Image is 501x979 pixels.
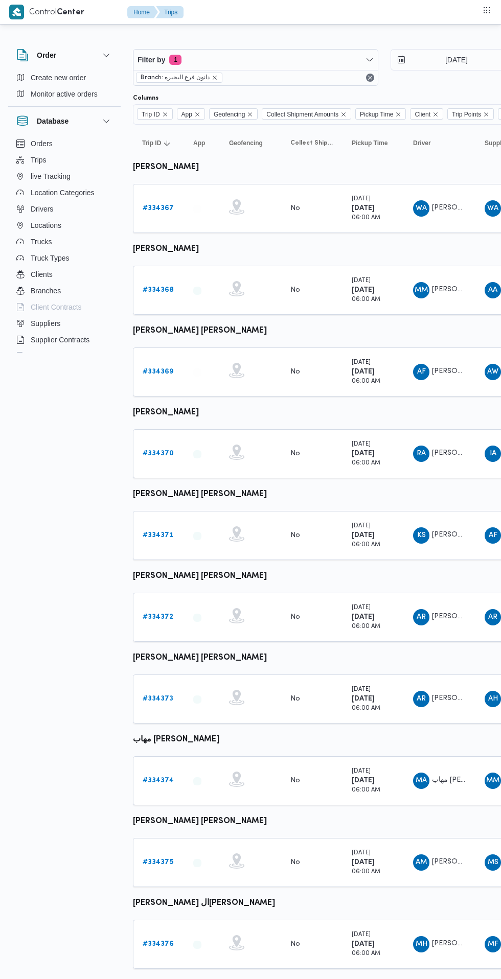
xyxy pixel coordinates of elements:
[487,200,498,217] span: WA
[142,109,160,120] span: Trip ID
[417,609,426,625] span: AR
[352,941,375,947] b: [DATE]
[409,135,470,151] button: Driver
[37,115,69,127] h3: Database
[432,286,490,293] span: [PERSON_NAME]
[57,9,84,16] b: Center
[340,111,347,118] button: Remove Collect Shipment Amounts from selection in this group
[37,49,56,61] h3: Order
[31,203,53,215] span: Drivers
[290,449,300,458] div: No
[214,109,245,120] span: Geofencing
[490,446,496,462] span: IA
[485,282,501,298] div: Ali Abadallah Abadalsmd Aljsamai
[352,196,371,202] small: [DATE]
[352,614,375,620] b: [DATE]
[138,54,165,66] span: Filter by
[415,282,428,298] span: MM
[290,531,300,540] div: No
[141,73,210,82] span: Branch: دانون فرع البحيره
[395,111,401,118] button: Remove Pickup Time from selection in this group
[352,695,375,702] b: [DATE]
[352,542,380,548] small: 06:00 AM
[352,532,375,539] b: [DATE]
[143,448,174,460] a: #334370
[12,266,117,283] button: Clients
[133,491,267,498] b: [PERSON_NAME] [PERSON_NAME]
[143,205,174,212] b: # 334367
[290,858,300,867] div: No
[31,317,60,330] span: Suppliers
[12,184,117,201] button: Location Categories
[133,164,199,171] b: [PERSON_NAME]
[487,364,498,380] span: AW
[162,111,168,118] button: Remove Trip ID from selection in this group
[364,72,376,84] button: Remove
[290,204,300,213] div: No
[413,854,429,871] div: Ahmad Muhammad Saaid Abadalsmd Aljmsai
[416,936,427,952] span: MH
[417,446,426,462] span: RA
[247,111,253,118] button: Remove Geofencing from selection in this group
[9,5,24,19] img: X8yXhbKr1z7QwAAAABJRU5ErkJggg==
[12,250,117,266] button: Truck Types
[177,108,205,120] span: App
[489,527,497,544] span: AF
[417,527,426,544] span: KS
[486,773,499,789] span: MM
[413,527,429,544] div: Khald Sadiq Abadalihafz Ahmad Aodh
[12,69,117,86] button: Create new order
[194,111,200,118] button: Remove App from selection in this group
[12,168,117,184] button: live Tracking
[352,624,380,630] small: 06:00 AM
[352,139,388,147] span: Pickup Time
[352,441,371,447] small: [DATE]
[485,854,501,871] div: Muhammad Saaid Abadalsmd Aljmsai
[12,332,117,348] button: Supplier Contracts
[352,360,371,365] small: [DATE]
[485,773,501,789] div: Msaad Muhammad Athman Ahmad
[133,94,158,102] label: Columns
[290,139,333,147] span: Collect Shipment Amounts
[127,6,158,18] button: Home
[133,245,199,253] b: [PERSON_NAME]
[163,139,171,147] svg: Sorted in descending order
[485,200,501,217] div: Wlaid Ahmad Mahmood Alamsairi
[352,297,380,302] small: 06:00 AM
[290,776,300,785] div: No
[485,527,501,544] div: Ahmad Faroq Ahmad Jab Allah
[12,217,117,234] button: Locations
[290,940,300,949] div: No
[31,252,69,264] span: Truck Types
[413,691,429,707] div: Abadaljlail Rad Muhammad Abadalsalhain
[12,135,117,152] button: Orders
[432,111,439,118] button: Remove Client from selection in this group
[31,88,98,100] span: Monitor active orders
[447,108,494,120] span: Trip Points
[189,135,215,151] button: App
[413,609,429,625] div: Amaro Rajab Abadalamunam Muhammad Alshrqaoi
[352,850,371,856] small: [DATE]
[352,278,371,284] small: [DATE]
[143,450,174,457] b: # 334370
[31,236,52,248] span: Trucks
[12,283,117,299] button: Branches
[169,55,181,65] span: 1 active filters
[31,268,53,281] span: Clients
[156,6,184,18] button: Trips
[432,204,490,211] span: [PERSON_NAME]
[417,364,426,380] span: AF
[143,695,173,702] b: # 334373
[410,108,443,120] span: Client
[488,936,498,952] span: MF
[133,409,199,416] b: [PERSON_NAME]
[31,137,53,150] span: Orders
[181,109,192,120] span: App
[416,854,427,871] span: AM
[12,86,117,102] button: Monitor active orders
[485,691,501,707] div: Ahmad Husam Aldin Saaid Ahmad
[8,135,121,357] div: Database
[143,859,173,866] b: # 334375
[31,285,61,297] span: Branches
[488,854,498,871] span: MS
